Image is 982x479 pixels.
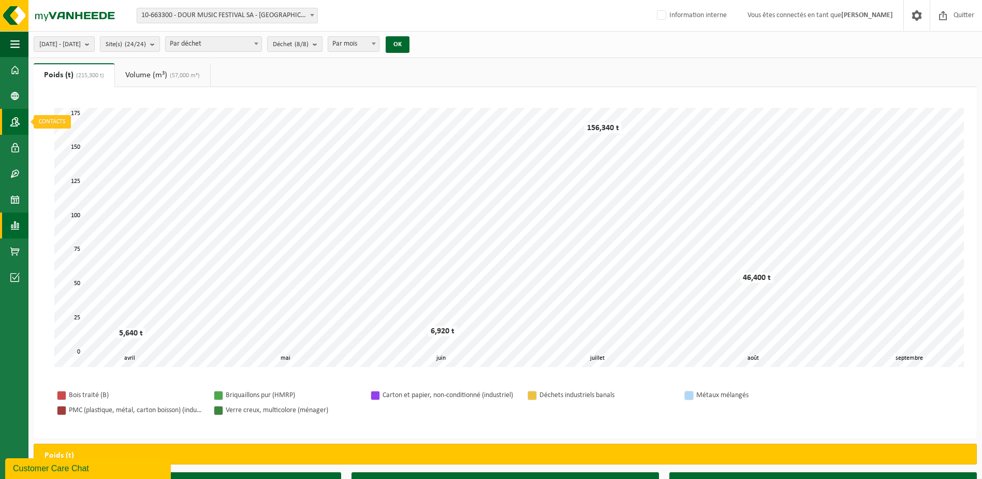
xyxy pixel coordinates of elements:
span: Par déchet [165,36,262,52]
h2: Poids (t) [34,444,84,467]
div: Carton et papier, non-conditionné (industriel) [383,389,517,402]
span: [DATE] - [DATE] [39,37,81,52]
strong: [PERSON_NAME] [841,11,893,19]
a: Volume (m³) [115,63,210,87]
div: Bois traité (B) [69,389,203,402]
div: 156,340 t [584,123,622,133]
button: Déchet(8/8) [267,36,323,52]
iframe: chat widget [5,456,173,479]
div: 5,640 t [116,328,145,339]
count: (8/8) [295,41,309,48]
span: Déchet [273,37,309,52]
label: Information interne [655,8,727,23]
div: PMC (plastique, métal, carton boisson) (industriel) [69,404,203,417]
div: 6,920 t [428,326,457,336]
span: Par mois [328,37,379,51]
span: 10-663300 - DOUR MUSIC FESTIVAL SA - DOUR [137,8,317,23]
button: Site(s)(24/24) [100,36,160,52]
div: Briquaillons pur (HMRP) [226,389,360,402]
span: Par mois [328,36,379,52]
span: Par déchet [166,37,261,51]
div: Déchets industriels banals [539,389,674,402]
button: [DATE] - [DATE] [34,36,95,52]
span: (57,000 m³) [167,73,200,79]
div: Métaux mélangés [696,389,831,402]
span: (215,300 t) [74,73,104,79]
div: 46,400 t [740,273,773,283]
count: (24/24) [125,41,146,48]
span: Site(s) [106,37,146,52]
a: Poids (t) [34,63,114,87]
span: 10-663300 - DOUR MUSIC FESTIVAL SA - DOUR [137,8,318,23]
button: OK [386,36,409,53]
div: Verre creux, multicolore (ménager) [226,404,360,417]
